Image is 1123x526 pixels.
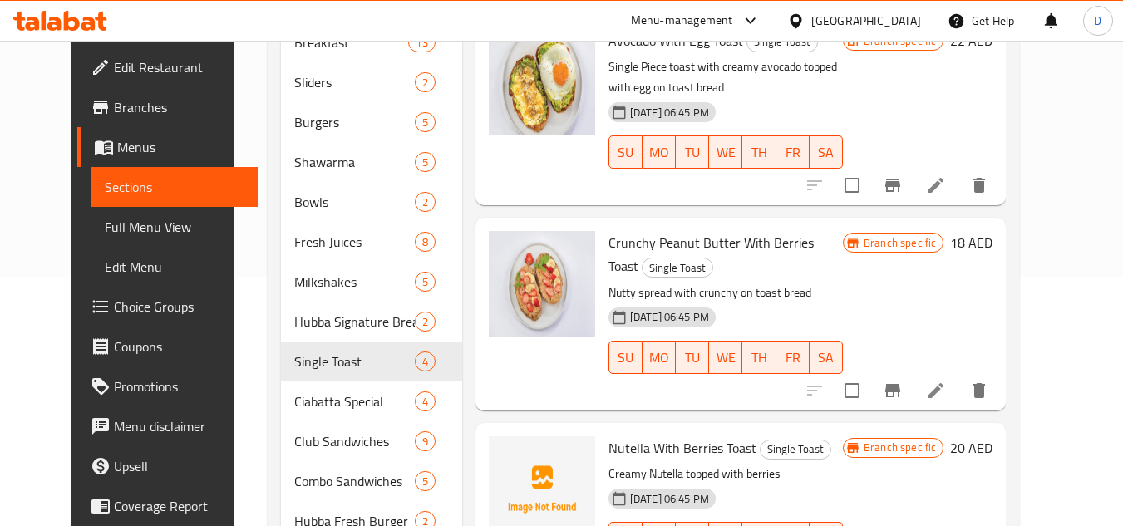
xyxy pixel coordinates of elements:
[810,135,843,169] button: SA
[489,29,595,135] img: Avocado With Egg Toast
[749,140,769,165] span: TH
[294,232,415,252] span: Fresh Juices
[760,440,831,460] div: Single Toast
[416,314,435,330] span: 2
[114,456,245,476] span: Upsell
[716,346,736,370] span: WE
[416,155,435,170] span: 5
[857,235,943,251] span: Branch specific
[294,391,415,411] span: Ciabatta Special
[91,207,259,247] a: Full Menu View
[77,406,259,446] a: Menu disclaimer
[416,194,435,210] span: 2
[91,167,259,207] a: Sections
[415,272,436,292] div: items
[950,231,992,254] h6: 18 AED
[742,135,776,169] button: TH
[281,62,462,102] div: Sliders2
[281,302,462,342] div: Hubba Signature Breakfast2
[416,474,435,489] span: 5
[281,461,462,501] div: Combo Sandwiches5
[105,257,245,277] span: Edit Menu
[281,142,462,182] div: Shawarma5
[281,421,462,461] div: Club Sandwiches9
[294,192,415,212] span: Bowls
[294,351,415,371] span: Single Toast
[114,337,245,356] span: Coupons
[114,496,245,516] span: Coverage Report
[415,72,436,92] div: items
[816,140,836,165] span: SA
[415,112,436,132] div: items
[416,115,435,130] span: 5
[294,312,415,332] span: Hubba Signature Breakfast
[835,168,869,203] span: Select to update
[415,391,436,411] div: items
[623,491,716,507] span: [DATE] 06:45 PM
[294,272,415,292] span: Milkshakes
[749,346,769,370] span: TH
[676,135,709,169] button: TU
[91,247,259,287] a: Edit Menu
[77,127,259,167] a: Menus
[810,341,843,374] button: SA
[746,32,818,52] div: Single Toast
[415,232,436,252] div: items
[623,309,716,325] span: [DATE] 06:45 PM
[416,274,435,290] span: 5
[294,112,415,132] span: Burgers
[415,152,436,172] div: items
[1094,12,1101,30] span: D
[950,436,992,460] h6: 20 AED
[608,341,643,374] button: SU
[811,12,921,30] div: [GEOGRAPHIC_DATA]
[416,434,435,450] span: 9
[816,346,836,370] span: SA
[926,175,946,195] a: Edit menu item
[835,373,869,408] span: Select to update
[294,72,415,92] span: Sliders
[643,341,676,374] button: MO
[631,11,733,31] div: Menu-management
[77,287,259,327] a: Choice Groups
[77,446,259,486] a: Upsell
[294,471,415,491] span: Combo Sandwiches
[959,165,999,205] button: delete
[294,431,415,451] span: Club Sandwiches
[761,440,830,459] span: Single Toast
[783,346,803,370] span: FR
[873,371,913,410] button: Branch-specific-item
[281,342,462,381] div: Single Toast4
[709,341,742,374] button: WE
[776,135,810,169] button: FR
[415,192,436,212] div: items
[682,140,702,165] span: TU
[105,177,245,197] span: Sections
[776,341,810,374] button: FR
[281,102,462,142] div: Burgers5
[415,471,436,491] div: items
[649,140,669,165] span: MO
[409,35,434,51] span: 13
[77,366,259,406] a: Promotions
[281,182,462,222] div: Bowls2
[608,283,843,303] p: Nutty spread with crunchy on toast bread
[926,381,946,401] a: Edit menu item
[608,57,843,98] p: Single Piece toast with creamy avocado topped with egg on toast bread
[959,371,999,410] button: delete
[950,29,992,52] h6: 22 AED
[489,231,595,337] img: Crunchy Peanut Butter With Berries Toast
[416,394,435,410] span: 4
[281,381,462,421] div: Ciabatta Special4
[114,57,245,77] span: Edit Restaurant
[294,32,409,52] span: Breakfast
[294,152,415,172] span: Shawarma
[608,464,843,484] p: Creamy Nutella topped with berries
[117,137,245,157] span: Menus
[416,354,435,370] span: 4
[608,230,814,278] span: Crunchy Peanut Butter With Berries Toast
[709,135,742,169] button: WE
[676,341,709,374] button: TU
